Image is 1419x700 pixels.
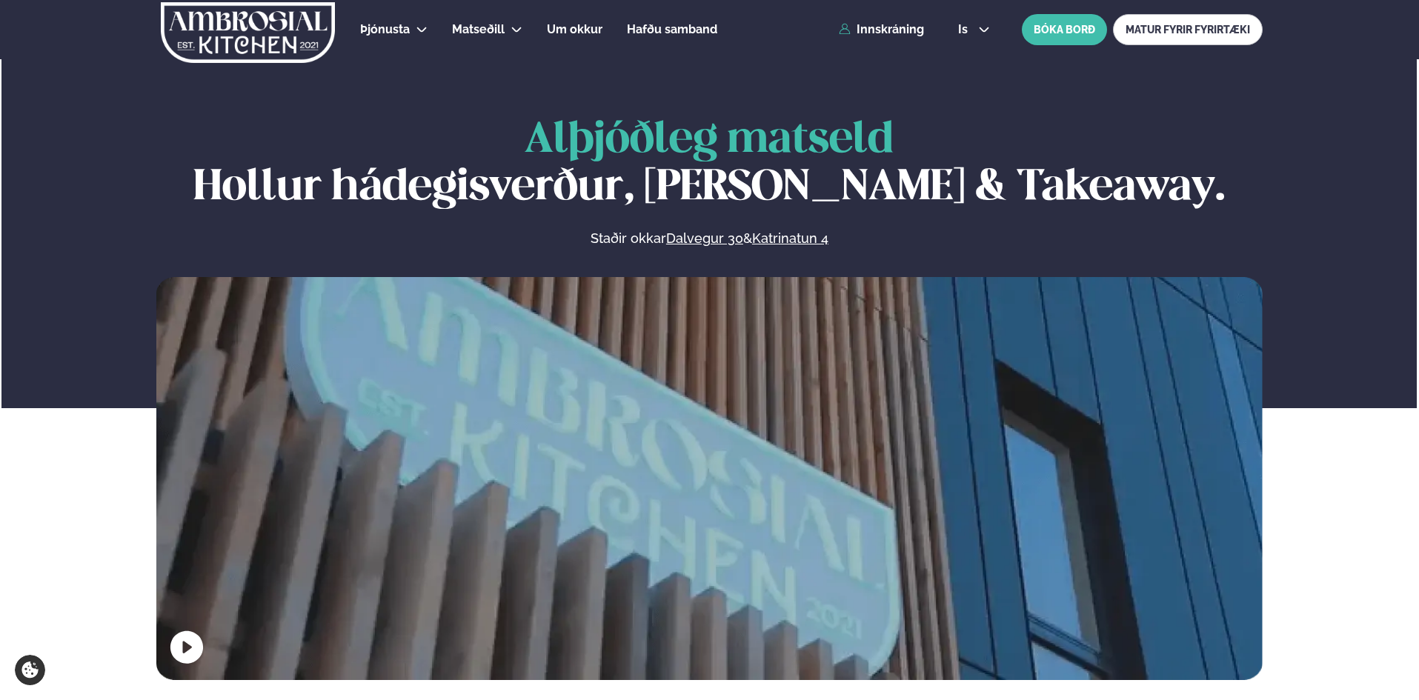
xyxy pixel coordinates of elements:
a: Innskráning [839,23,924,36]
span: Um okkur [547,22,602,36]
span: Hafðu samband [627,22,717,36]
p: Staðir okkar & [429,230,989,247]
button: is [946,24,1002,36]
a: Þjónusta [360,21,410,39]
a: Matseðill [452,21,505,39]
img: logo [159,2,336,63]
a: MATUR FYRIR FYRIRTÆKI [1113,14,1263,45]
a: Cookie settings [15,655,45,685]
span: is [958,24,972,36]
a: Dalvegur 30 [666,230,743,247]
a: Um okkur [547,21,602,39]
a: Hafðu samband [627,21,717,39]
button: BÓKA BORÐ [1022,14,1107,45]
span: Alþjóðleg matseld [525,120,894,161]
a: Katrinatun 4 [752,230,828,247]
span: Matseðill [452,22,505,36]
span: Þjónusta [360,22,410,36]
h1: Hollur hádegisverður, [PERSON_NAME] & Takeaway. [156,117,1263,212]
